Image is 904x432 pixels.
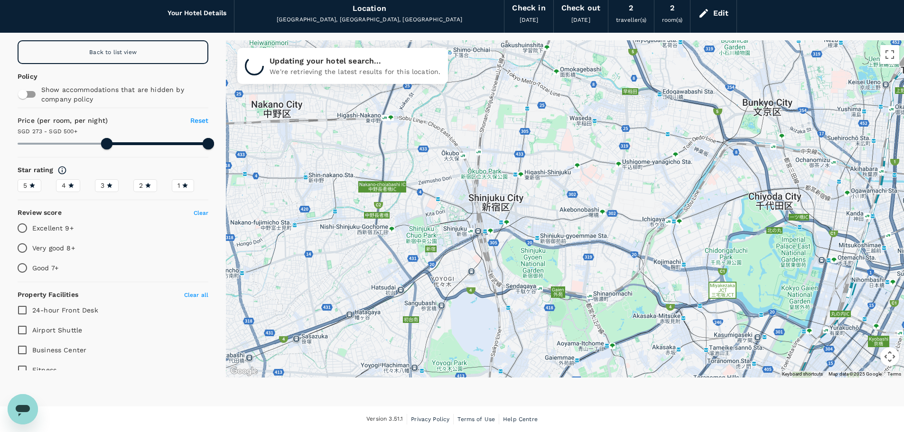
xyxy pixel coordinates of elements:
span: 2 [139,181,143,191]
span: Airport Shuttle [32,326,82,334]
p: We're retrieving the latest results for this location. [270,67,440,76]
span: 1 [177,181,180,191]
span: Privacy Policy [411,416,449,423]
button: Keyboard shortcuts [782,371,823,377]
div: Check out [561,1,600,15]
div: 2 [629,1,633,15]
p: Show accommodations that are hidden by company policy [41,85,192,104]
div: Check in [512,1,545,15]
span: Map data ©2025 Google [829,371,882,377]
span: Reset [190,117,209,124]
a: Terms of Use [457,414,495,424]
a: Terms (opens in new tab) [887,371,901,377]
p: Excellent 9+ [32,223,74,233]
span: 4 [62,181,66,191]
span: SGD 273 - SGD 500+ [18,128,77,135]
h6: Your Hotel Details [168,8,227,18]
span: Terms of Use [457,416,495,423]
a: Open this area in Google Maps (opens a new window) [228,365,260,377]
img: Google [228,365,260,377]
p: Updating your hotel search... [270,55,440,67]
span: Version 3.51.1 [366,414,403,424]
h6: Review score [18,208,62,218]
span: 3 [101,181,104,191]
a: Back to list view [18,40,208,64]
span: Business Center [32,346,86,354]
span: room(s) [662,17,682,23]
p: Very good 8+ [32,243,75,253]
span: Back to list view [89,49,137,55]
span: Clear all [184,292,208,298]
span: 24-hour Front Desk [32,306,98,314]
span: 5 [23,181,27,191]
span: [DATE] [520,17,539,23]
p: Good 7+ [32,263,58,273]
iframe: Button to launch messaging window [8,394,38,424]
div: 2 [670,1,674,15]
button: Map camera controls [880,347,899,366]
span: traveller(s) [616,17,646,23]
span: Clear [194,210,209,216]
a: Help Centre [503,414,538,424]
span: Help Centre [503,416,538,423]
h6: Property Facilities [18,290,78,300]
h6: Price (per room, per night) [18,116,161,126]
p: Policy [18,72,30,81]
span: Fitness [32,366,56,374]
h6: Star rating [18,165,54,175]
div: Location [353,2,386,15]
a: Privacy Policy [411,414,449,424]
button: Toggle fullscreen view [880,45,899,64]
div: [GEOGRAPHIC_DATA], [GEOGRAPHIC_DATA], [GEOGRAPHIC_DATA] [242,15,496,25]
svg: Star ratings are awarded to properties to represent the quality of services, facilities, and amen... [57,165,67,175]
div: Edit [713,7,729,20]
span: [DATE] [571,17,590,23]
